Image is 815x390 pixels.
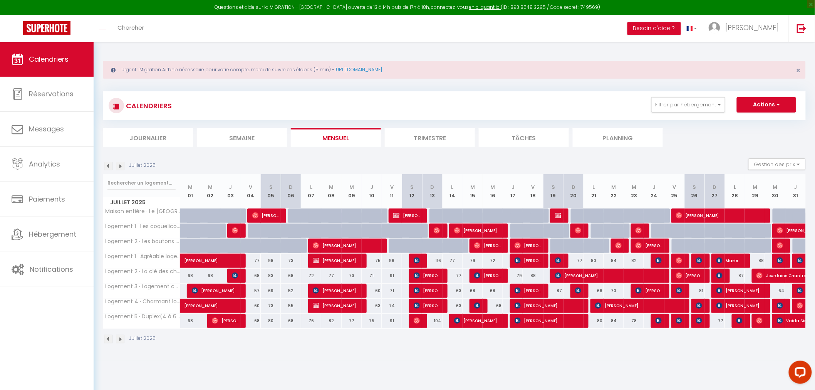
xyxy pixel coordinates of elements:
[584,284,604,298] div: 66
[362,254,382,268] div: 75
[362,284,382,298] div: 60
[200,174,220,208] th: 02
[756,313,763,328] span: [PERSON_NAME]
[393,208,420,223] span: [PERSON_NAME]
[261,314,281,328] div: 80
[676,253,683,268] span: [PERSON_NAME] Freakz
[362,269,382,283] div: 71
[483,254,503,268] div: 72
[232,268,238,283] span: [PERSON_NAME]
[310,183,312,191] abbr: L
[716,253,743,268] span: Maelenn Coic
[636,223,642,238] span: [PERSON_NAME] Van [PERSON_NAME]
[705,174,725,208] th: 27
[555,253,562,268] span: [PERSON_NAME]
[329,183,334,191] abbr: M
[281,299,301,313] div: 55
[208,183,213,191] abbr: M
[103,61,806,79] div: Urgent : Migration Airbnb nécessaire pour votre compte, merci de suivre ces étapes (5 min) -
[696,298,703,313] span: [PERSON_NAME]
[229,183,232,191] abbr: J
[523,269,543,283] div: 88
[656,253,662,268] span: [PERSON_NAME]
[552,183,555,191] abbr: S
[422,314,442,328] div: 104
[241,299,261,313] div: 60
[636,283,662,298] span: [PERSON_NAME]
[765,174,785,208] th: 30
[382,269,402,283] div: 91
[188,183,193,191] abbr: M
[241,254,261,268] div: 77
[797,253,815,268] span: [PERSON_NAME]
[434,223,440,238] span: ⁨Sev'⁩ [PERSON_NAME]
[555,208,562,223] span: [PERSON_NAME]
[29,194,65,204] span: Paiements
[515,253,541,268] span: [PERSON_NAME]
[281,284,301,298] div: 52
[362,314,382,328] div: 75
[261,174,281,208] th: 05
[693,183,696,191] abbr: S
[184,249,237,264] span: [PERSON_NAME]
[180,254,200,268] a: [PERSON_NAME]
[604,174,624,208] th: 22
[313,283,359,298] span: [PERSON_NAME]
[382,284,402,298] div: 71
[382,314,402,328] div: 91
[104,239,181,244] span: Logement 2 · Les boutons d'or (4 à 6 personnes) + piscine
[197,128,287,147] li: Semaine
[252,208,279,223] span: [PERSON_NAME]
[684,174,704,208] th: 26
[414,313,420,328] span: [PERSON_NAME]
[627,22,681,35] button: Besoin d'aide ?
[483,284,503,298] div: 68
[797,24,807,33] img: logout
[503,269,523,283] div: 79
[612,183,616,191] abbr: M
[29,229,76,239] span: Hébergement
[684,284,704,298] div: 81
[301,174,321,208] th: 07
[129,162,156,169] p: Juillet 2025
[463,174,483,208] th: 15
[281,174,301,208] th: 06
[362,299,382,313] div: 63
[422,174,442,208] th: 13
[362,174,382,208] th: 10
[777,223,812,238] span: [PERSON_NAME]
[301,314,321,328] div: 76
[725,23,779,32] span: [PERSON_NAME]
[289,183,293,191] abbr: D
[414,253,420,268] span: [PERSON_NAME]
[422,254,442,268] div: 116
[23,21,70,35] img: Super Booking
[777,253,783,268] span: Luthier [PERSON_NAME]
[636,238,662,253] span: [PERSON_NAME] wants
[563,174,584,208] th: 20
[180,299,200,313] a: [PERSON_NAME]
[241,269,261,283] div: 68
[103,128,193,147] li: Journalier
[713,183,717,191] abbr: D
[703,15,789,42] a: ... [PERSON_NAME]
[716,298,763,313] span: [PERSON_NAME]
[451,183,454,191] abbr: L
[474,238,501,253] span: [PERSON_NAME]
[543,174,563,208] th: 19
[595,298,682,313] span: [PERSON_NAME]
[676,313,683,328] span: [PERSON_NAME]
[463,254,483,268] div: 79
[220,174,240,208] th: 03
[103,197,180,208] span: Juillet 2025
[104,208,181,214] span: Maison entière · Le [GEOGRAPHIC_DATA] avec salle de réception
[736,313,743,328] span: [PERSON_NAME]-[PERSON_NAME]
[281,269,301,283] div: 68
[705,314,725,328] div: 77
[29,54,69,64] span: Calendriers
[117,24,144,32] span: Chercher
[604,254,624,268] div: 84
[624,254,644,268] div: 82
[313,238,379,253] span: [PERSON_NAME]
[30,264,73,274] span: Notifications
